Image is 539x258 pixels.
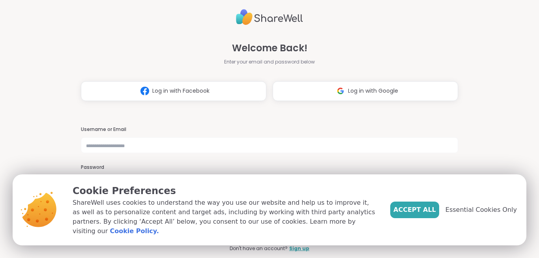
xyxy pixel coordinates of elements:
[73,184,378,198] p: Cookie Preferences
[81,81,266,101] button: Log in with Facebook
[390,202,439,218] button: Accept All
[289,245,309,252] a: Sign up
[73,198,378,236] p: ShareWell uses cookies to understand the way you use our website and help us to improve it, as we...
[273,81,458,101] button: Log in with Google
[236,6,303,28] img: ShareWell Logo
[230,245,288,252] span: Don't have an account?
[152,87,210,95] span: Log in with Facebook
[224,58,315,65] span: Enter your email and password below
[393,205,436,215] span: Accept All
[81,126,458,133] h3: Username or Email
[81,164,458,171] h3: Password
[137,84,152,98] img: ShareWell Logomark
[232,41,307,55] span: Welcome Back!
[333,84,348,98] img: ShareWell Logomark
[445,205,517,215] span: Essential Cookies Only
[110,226,159,236] a: Cookie Policy.
[348,87,398,95] span: Log in with Google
